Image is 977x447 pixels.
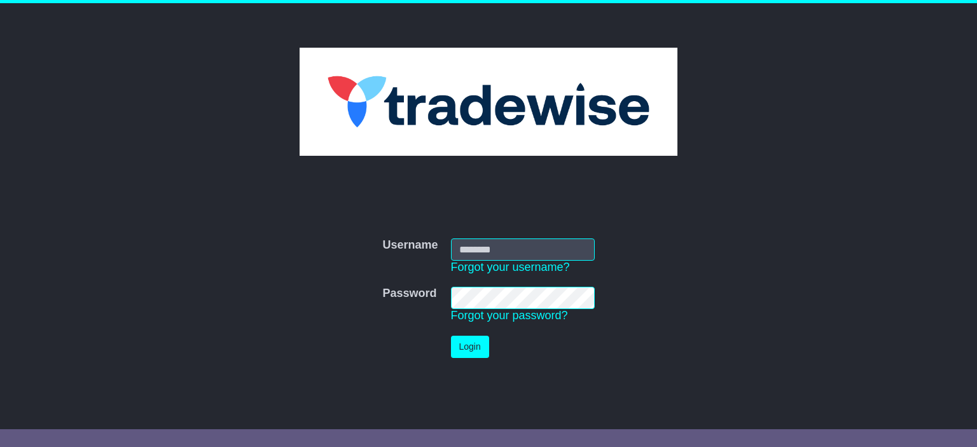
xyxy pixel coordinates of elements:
[451,336,489,358] button: Login
[382,287,436,301] label: Password
[300,48,678,156] img: Tradewise Global Logistics
[382,238,438,252] label: Username
[451,309,568,322] a: Forgot your password?
[451,261,570,273] a: Forgot your username?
